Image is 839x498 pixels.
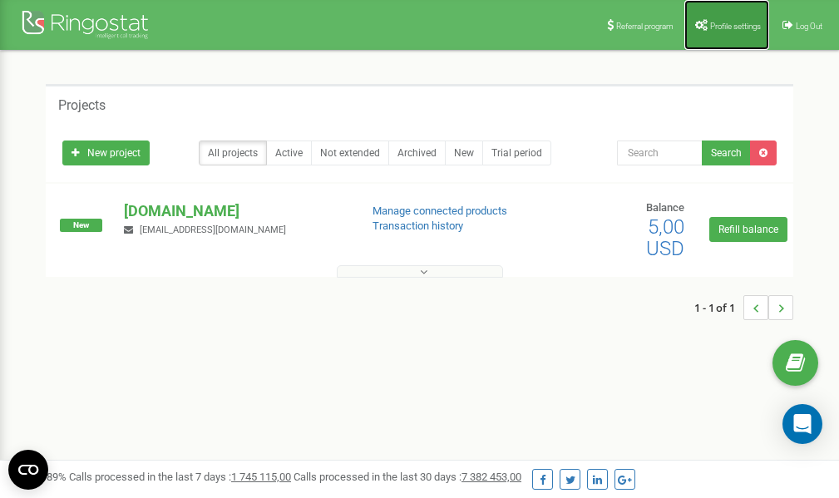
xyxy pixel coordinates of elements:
[294,471,521,483] span: Calls processed in the last 30 days :
[199,141,267,165] a: All projects
[709,217,787,242] a: Refill balance
[796,22,822,31] span: Log Out
[311,141,389,165] a: Not extended
[62,141,150,165] a: New project
[710,22,761,31] span: Profile settings
[461,471,521,483] u: 7 382 453,00
[373,219,463,232] a: Transaction history
[231,471,291,483] u: 1 745 115,00
[266,141,312,165] a: Active
[124,200,345,222] p: [DOMAIN_NAME]
[646,215,684,260] span: 5,00 USD
[373,205,507,217] a: Manage connected products
[702,141,751,165] button: Search
[445,141,483,165] a: New
[782,404,822,444] div: Open Intercom Messenger
[616,22,674,31] span: Referral program
[694,295,743,320] span: 1 - 1 of 1
[69,471,291,483] span: Calls processed in the last 7 days :
[8,450,48,490] button: Open CMP widget
[60,219,102,232] span: New
[646,201,684,214] span: Balance
[694,279,793,337] nav: ...
[140,224,286,235] span: [EMAIL_ADDRESS][DOMAIN_NAME]
[388,141,446,165] a: Archived
[58,98,106,113] h5: Projects
[482,141,551,165] a: Trial period
[617,141,703,165] input: Search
